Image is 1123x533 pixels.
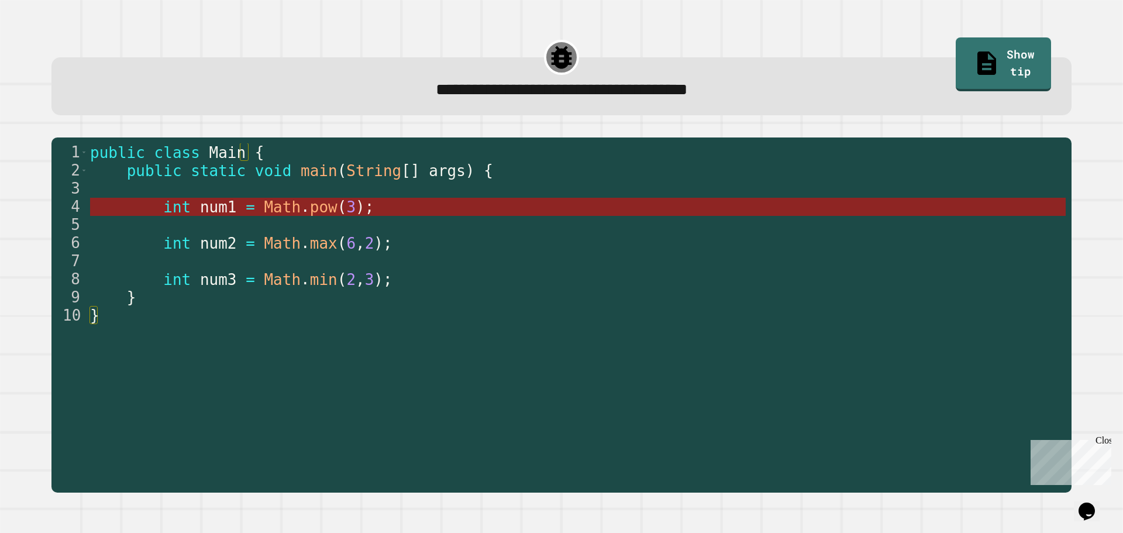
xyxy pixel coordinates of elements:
[90,144,145,161] span: public
[309,198,337,216] span: pow
[309,271,337,288] span: min
[154,144,199,161] span: class
[364,235,374,252] span: 2
[254,162,291,180] span: void
[199,271,236,288] span: num3
[246,235,255,252] span: =
[51,307,88,325] div: 10
[163,271,191,288] span: int
[1074,486,1111,521] iframe: chat widget
[5,5,81,74] div: Chat with us now!Close
[246,198,255,216] span: =
[126,162,181,180] span: public
[51,180,88,198] div: 3
[51,252,88,270] div: 7
[51,198,88,216] div: 4
[346,235,356,252] span: 6
[264,271,301,288] span: Math
[163,198,191,216] span: int
[364,271,374,288] span: 3
[81,143,87,161] span: Toggle code folding, rows 1 through 10
[51,216,88,234] div: 5
[346,162,401,180] span: String
[51,234,88,252] div: 6
[191,162,246,180] span: static
[309,235,337,252] span: max
[51,161,88,180] div: 2
[346,271,356,288] span: 2
[264,235,301,252] span: Math
[51,143,88,161] div: 1
[429,162,466,180] span: args
[51,288,88,307] div: 9
[209,144,246,161] span: Main
[346,198,356,216] span: 3
[51,270,88,288] div: 8
[956,37,1051,91] a: Show tip
[264,198,301,216] span: Math
[246,271,255,288] span: =
[1026,435,1111,485] iframe: chat widget
[163,235,191,252] span: int
[301,162,337,180] span: main
[199,235,236,252] span: num2
[199,198,236,216] span: num1
[81,161,87,180] span: Toggle code folding, rows 2 through 9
